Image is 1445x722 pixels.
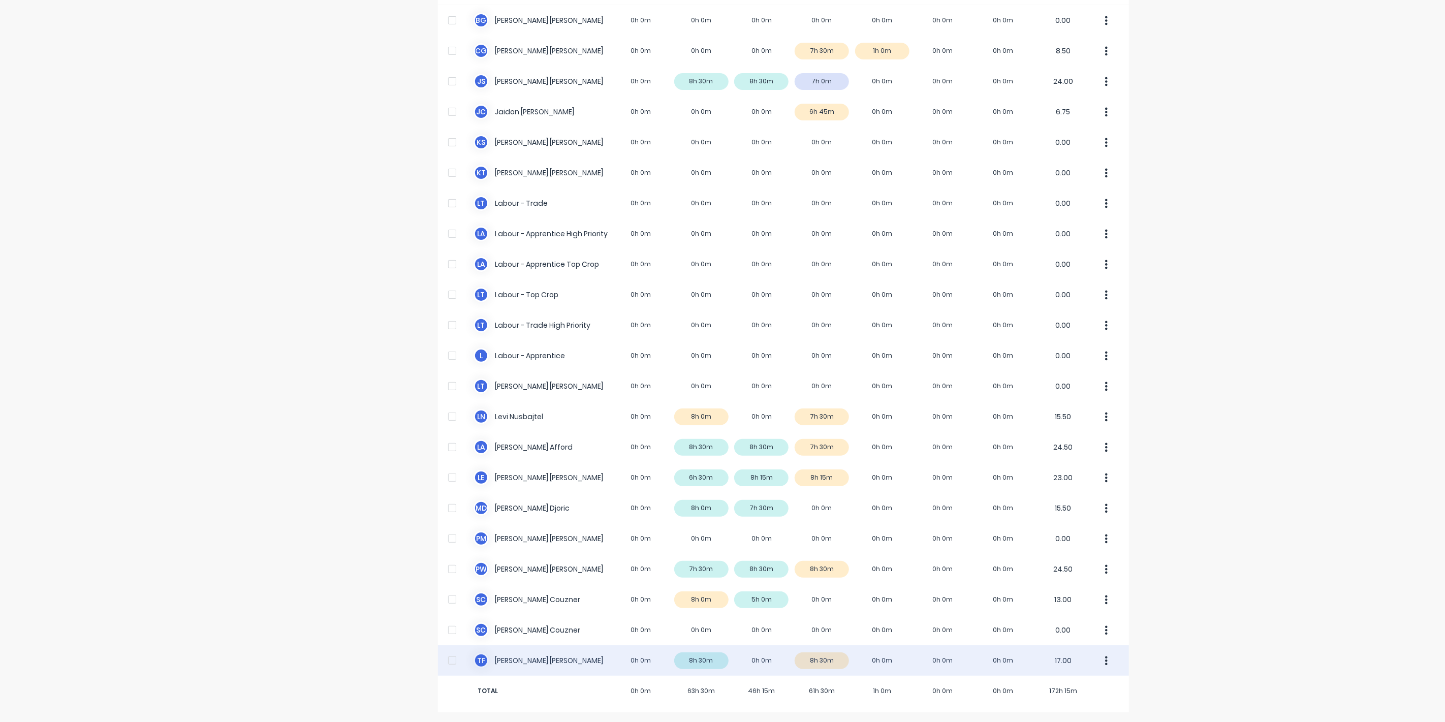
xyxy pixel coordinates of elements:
[732,686,792,696] span: 46h 15m
[671,686,732,696] span: 63h 30m
[973,686,1033,696] span: 0h 0m
[474,686,611,696] span: TOTAL
[792,686,852,696] span: 61h 30m
[1033,686,1093,696] span: 172h 15m
[611,686,671,696] span: 0h 0m
[913,686,973,696] span: 0h 0m
[852,686,913,696] span: 1h 0m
